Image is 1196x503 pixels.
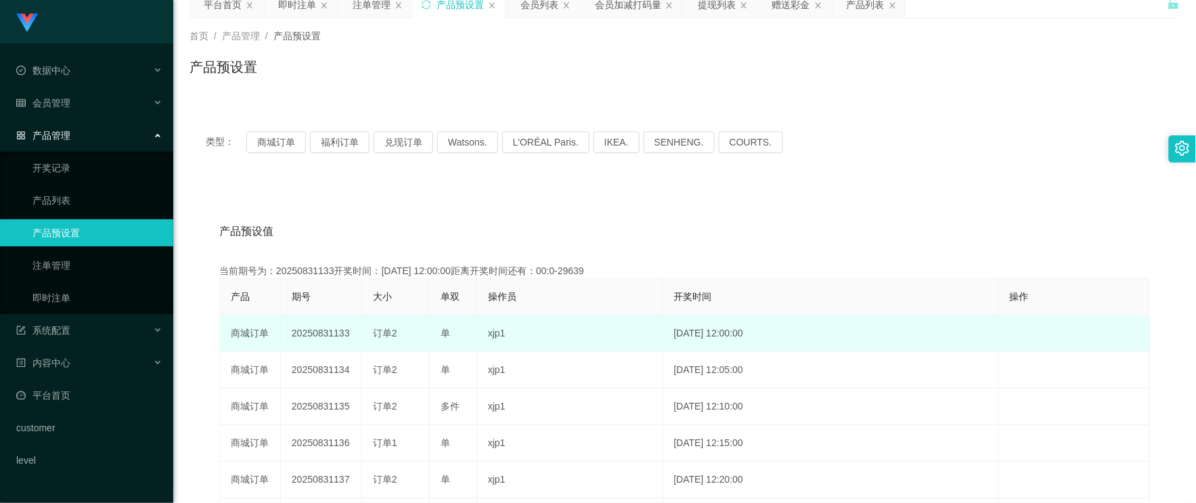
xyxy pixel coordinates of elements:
i: 图标: table [16,98,26,108]
td: 商城订单 [220,352,281,389]
a: customer [16,414,162,441]
span: 订单2 [373,364,397,375]
td: 商城订单 [220,389,281,425]
i: 图标: close [889,1,897,9]
h1: 产品预设置 [190,57,257,77]
td: [DATE] 12:05:00 [663,352,999,389]
td: xjp1 [477,462,663,498]
span: 产品 [231,291,250,302]
button: 兑现订单 [374,131,433,153]
span: 产品管理 [222,30,260,41]
span: 产品预设值 [219,223,273,240]
span: 产品管理 [16,130,70,141]
span: 开奖时间 [674,291,712,302]
span: 订单2 [373,474,397,485]
i: 图标: close [320,1,328,9]
td: xjp1 [477,315,663,352]
span: 数据中心 [16,65,70,76]
td: 20250831134 [281,352,362,389]
td: 20250831133 [281,315,362,352]
td: xjp1 [477,425,663,462]
i: 图标: close [562,1,571,9]
span: 操作员 [488,291,516,302]
span: 大小 [373,291,392,302]
button: L'ORÉAL Paris. [502,131,590,153]
i: 图标: close [814,1,822,9]
i: 图标: close [395,1,403,9]
button: COURTS. [719,131,783,153]
button: 商城订单 [246,131,306,153]
span: 单 [441,328,450,338]
span: 期号 [292,291,311,302]
td: [DATE] 12:15:00 [663,425,999,462]
span: 订单1 [373,437,397,448]
span: 订单2 [373,401,397,412]
td: 20250831137 [281,462,362,498]
button: SENHENG. [644,131,715,153]
td: [DATE] 12:10:00 [663,389,999,425]
button: IKEA. [594,131,640,153]
a: 开奖记录 [32,154,162,181]
span: 单 [441,474,450,485]
div: 当前期号为：20250831133开奖时间：[DATE] 12:00:00距离开奖时间还有：00:0-29639 [219,264,1150,278]
span: 操作 [1010,291,1029,302]
span: 系统配置 [16,325,70,336]
a: 注单管理 [32,252,162,279]
i: 图标: appstore-o [16,131,26,140]
span: 单 [441,364,450,375]
td: xjp1 [477,389,663,425]
button: 福利订单 [310,131,370,153]
img: logo.9652507e.png [16,14,38,32]
span: 单双 [441,291,460,302]
span: 订单2 [373,328,397,338]
span: 会员管理 [16,97,70,108]
span: / [265,30,268,41]
i: 图标: close [740,1,748,9]
button: Watsons. [437,131,498,153]
span: 类型： [206,131,246,153]
i: 图标: close [488,1,496,9]
a: 产品列表 [32,187,162,214]
span: / [214,30,217,41]
i: 图标: check-circle-o [16,66,26,75]
td: [DATE] 12:00:00 [663,315,999,352]
span: 内容中心 [16,357,70,368]
span: 多件 [441,401,460,412]
a: 即时注单 [32,284,162,311]
span: 产品预设置 [273,30,321,41]
a: level [16,447,162,474]
a: 图标: dashboard平台首页 [16,382,162,409]
i: 图标: close [665,1,673,9]
td: 20250831136 [281,425,362,462]
span: 首页 [190,30,208,41]
i: 图标: profile [16,358,26,368]
i: 图标: close [246,1,254,9]
td: 商城订单 [220,425,281,462]
a: 产品预设置 [32,219,162,246]
i: 图标: setting [1175,141,1190,156]
i: 图标: form [16,326,26,335]
td: 商城订单 [220,315,281,352]
td: xjp1 [477,352,663,389]
td: 商城订单 [220,462,281,498]
td: [DATE] 12:20:00 [663,462,999,498]
span: 单 [441,437,450,448]
td: 20250831135 [281,389,362,425]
